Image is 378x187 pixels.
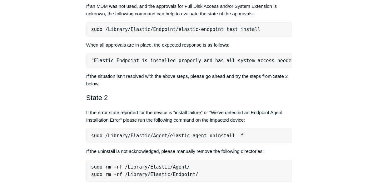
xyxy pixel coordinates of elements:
[86,3,292,18] p: If an MDM was not used, and the approvals for Full Disk Access and/or System Extension is unknown...
[86,22,292,37] pre: sudo /Library/Elastic/Endpoint/elastic-endpoint test install
[86,53,292,68] pre: "Elastic Endpoint is installed properly and has all system access needed."
[86,129,292,143] pre: sudo /Library/Elastic/Agent/elastic-agent uninstall -f
[86,41,292,49] p: When all approvals are in place, the expected response is as follows:
[86,73,292,88] p: If the situation isn't resolved with the above steps, please go ahead and try the steps from Stat...
[86,92,292,103] h2: State 2
[86,148,292,155] p: If the uninstall is not acknowledged, please manually remove the following directories:
[86,109,292,124] p: If the error state reported for the device is “install failure” or “We've detected an Endpoint Ag...
[86,160,292,182] pre: sudo rm -rf /Library/Elastic/Agent/ sudo rm -rf /Library/Elastic/Endpoint/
